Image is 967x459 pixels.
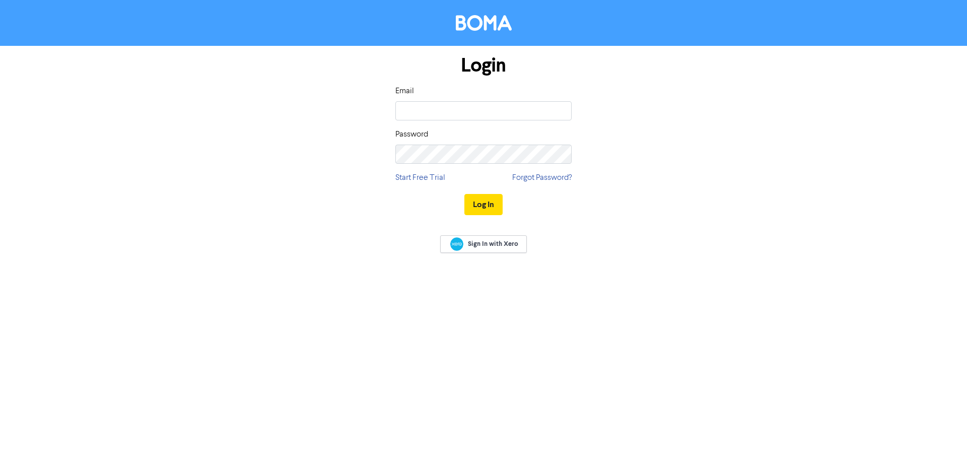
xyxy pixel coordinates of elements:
h1: Login [395,54,572,77]
a: Forgot Password? [512,172,572,184]
a: Start Free Trial [395,172,445,184]
label: Password [395,128,428,141]
button: Log In [464,194,503,215]
iframe: Chat Widget [917,411,967,459]
span: Sign In with Xero [468,239,518,248]
img: BOMA Logo [456,15,512,31]
a: Sign In with Xero [440,235,527,253]
img: Xero logo [450,237,463,251]
label: Email [395,85,414,97]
